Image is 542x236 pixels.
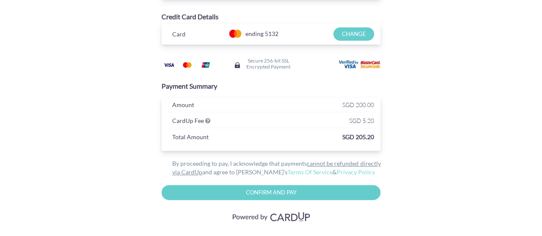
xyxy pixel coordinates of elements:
img: Visa, Mastercard [228,209,314,224]
div: Amount [166,99,273,112]
div: SGD 205.20 [237,131,380,144]
img: User card [339,60,382,69]
div: Card [166,29,219,42]
div: Total Amount [166,131,237,144]
div: CardUp Fee [166,115,273,128]
a: Privacy Policy [337,168,375,176]
span: SGD 200.00 [342,101,374,108]
div: SGD 5.20 [273,115,380,128]
input: Confirm and Pay [162,185,381,200]
div: Credit Card Details [162,12,381,22]
div: By proceeding to pay, I acknowledge that payments and agree to [PERSON_NAME]’s & [162,159,381,176]
img: Secure lock [234,62,241,69]
img: Visa [160,60,177,70]
a: Terms Of Service [287,168,332,176]
img: Union Pay [197,60,214,70]
span: 5132 [265,30,278,37]
img: Mastercard [179,60,196,70]
div: Payment Summary [162,81,381,91]
input: CHANGE [333,27,374,41]
h6: Secure 256-bit SSL Encrypted Payment [246,58,290,69]
span: ending [246,27,264,40]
